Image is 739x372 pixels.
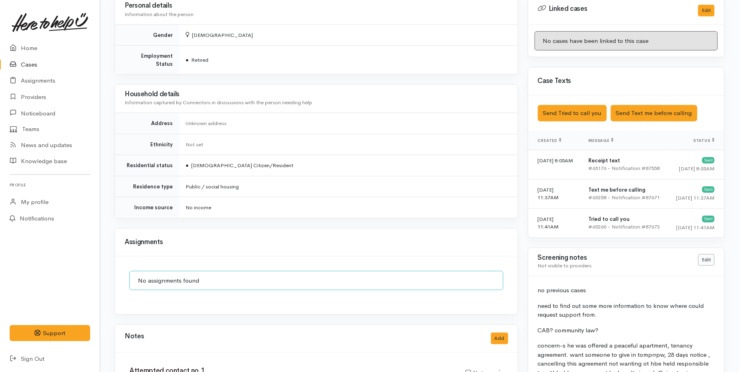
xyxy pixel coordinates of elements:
[186,32,253,38] span: [DEMOGRAPHIC_DATA]
[186,204,211,211] span: No income
[589,164,662,172] div: #65176 - Notification:#87558
[125,239,508,246] h3: Assignments
[538,326,715,335] p: CAB? community law?
[698,254,715,266] a: Edit
[538,286,715,295] p: no previous cases
[125,11,194,18] span: Information about the person
[186,57,189,63] span: ●
[115,197,179,218] td: Income source
[186,141,203,148] span: Not set
[186,162,293,169] span: [DEMOGRAPHIC_DATA] Citizen/Resident
[538,105,607,121] button: Send Tried to call you
[125,333,144,344] h3: Notes
[538,254,689,262] h3: Screening notes
[115,134,179,155] td: Ethnicity
[589,223,662,231] div: #65260 - Notification:#87673
[10,325,90,342] button: Support
[115,113,179,134] td: Address
[125,99,312,106] span: Information captured by Connectors in discussions with the person needing help
[125,2,508,10] h3: Personal details
[186,162,189,169] span: ●
[535,31,718,51] div: No cases have been linked to this case
[589,216,630,222] b: Tried to call you
[693,138,715,143] span: Status
[589,157,620,164] b: Receipt text
[125,91,508,98] h3: Household details
[115,155,179,176] td: Residential status
[186,57,208,63] span: Retired
[538,138,562,143] span: Created
[589,186,646,193] b: Text me before calling
[538,301,715,319] p: need to find out some more information to know where could request support from.
[528,150,582,179] td: [DATE] 8:05AM
[538,5,689,13] h3: Linked cases
[538,77,715,85] h3: Case Texts
[10,180,90,190] h6: Profile
[538,262,689,270] div: Not visible to providers
[702,157,715,164] div: Sent
[115,176,179,197] td: Residence type
[702,216,715,222] div: Sent
[702,186,715,193] div: Sent
[675,224,715,232] div: [DATE] 11:41AM
[528,179,582,208] td: [DATE] 11:37AM
[115,46,179,75] td: Employment Status
[186,183,239,190] span: Public / social housing
[698,5,715,16] button: Edit
[129,271,503,291] div: No assignments found
[186,119,508,127] div: Unknown address
[611,105,697,121] button: Send Text me before calling
[675,194,715,202] div: [DATE] 11:37AM
[675,165,715,173] div: [DATE] 8:05AM
[528,208,582,238] td: [DATE] 11:41AM
[589,138,614,143] span: Message
[491,333,508,344] button: Add
[115,24,179,46] td: Gender
[589,194,662,202] div: #65258 - Notification:#87671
